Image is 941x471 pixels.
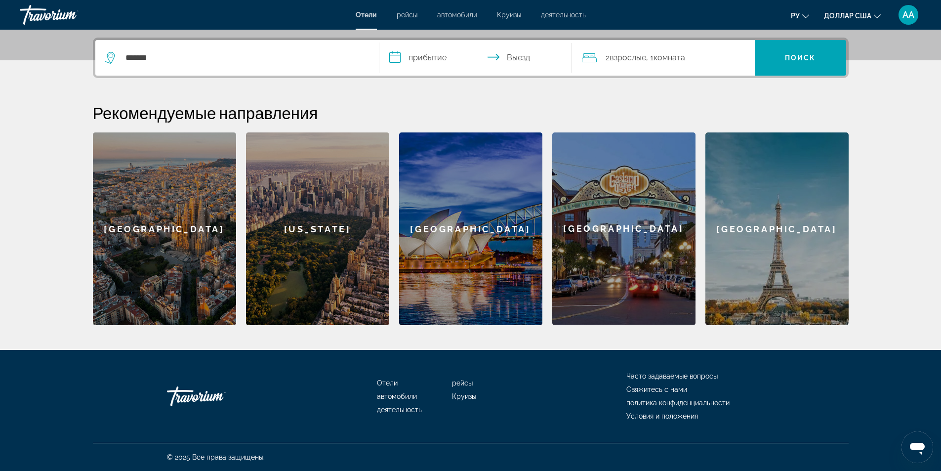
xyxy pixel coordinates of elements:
h2: Рекомендуемые направления [93,103,849,123]
a: автомобили [377,392,417,400]
div: [GEOGRAPHIC_DATA] [552,132,696,325]
div: [GEOGRAPHIC_DATA] [399,132,542,325]
a: Травориум [20,2,119,28]
font: доллар США [824,12,871,20]
a: Условия и положения [626,412,698,420]
a: деятельность [377,406,422,414]
a: автомобили [437,11,477,19]
a: Свяжитесь с нами [626,385,687,393]
a: Paris[GEOGRAPHIC_DATA] [705,132,849,325]
button: Изменить язык [791,8,809,23]
a: San Diego[GEOGRAPHIC_DATA] [552,132,696,325]
font: Взрослые [610,53,646,62]
a: Отели [356,11,377,19]
button: Путешественники: 2 взрослых, 0 детей [572,40,755,76]
div: [GEOGRAPHIC_DATA] [705,132,849,325]
div: [GEOGRAPHIC_DATA] [93,132,236,325]
a: Часто задаваемые вопросы [626,372,718,380]
font: © 2025 Все права защищены. [167,453,265,461]
iframe: Кнопка запуска окна обмена сообщениями [901,431,933,463]
a: рейсы [397,11,417,19]
a: Sydney[GEOGRAPHIC_DATA] [399,132,542,325]
font: 2 [606,53,610,62]
a: Иди домой [167,382,266,411]
a: рейсы [452,379,473,387]
font: Комната [654,53,685,62]
a: деятельность [541,11,586,19]
font: Поиск [785,54,816,62]
a: Barcelona[GEOGRAPHIC_DATA] [93,132,236,325]
font: АА [902,9,914,20]
button: Меню пользователя [896,4,921,25]
a: Круизы [497,11,521,19]
a: Отели [377,379,398,387]
input: Поиск отеля [124,50,364,65]
a: политика конфиденциальности [626,399,730,407]
font: , 1 [646,53,654,62]
button: Изменить валюту [824,8,881,23]
font: ру [791,12,800,20]
button: Выберите дату заезда и выезда [379,40,572,76]
div: [US_STATE] [246,132,389,325]
div: Виджет поиска [95,40,846,76]
button: Поиск [755,40,846,76]
a: New York[US_STATE] [246,132,389,325]
a: Круизы [452,392,476,400]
